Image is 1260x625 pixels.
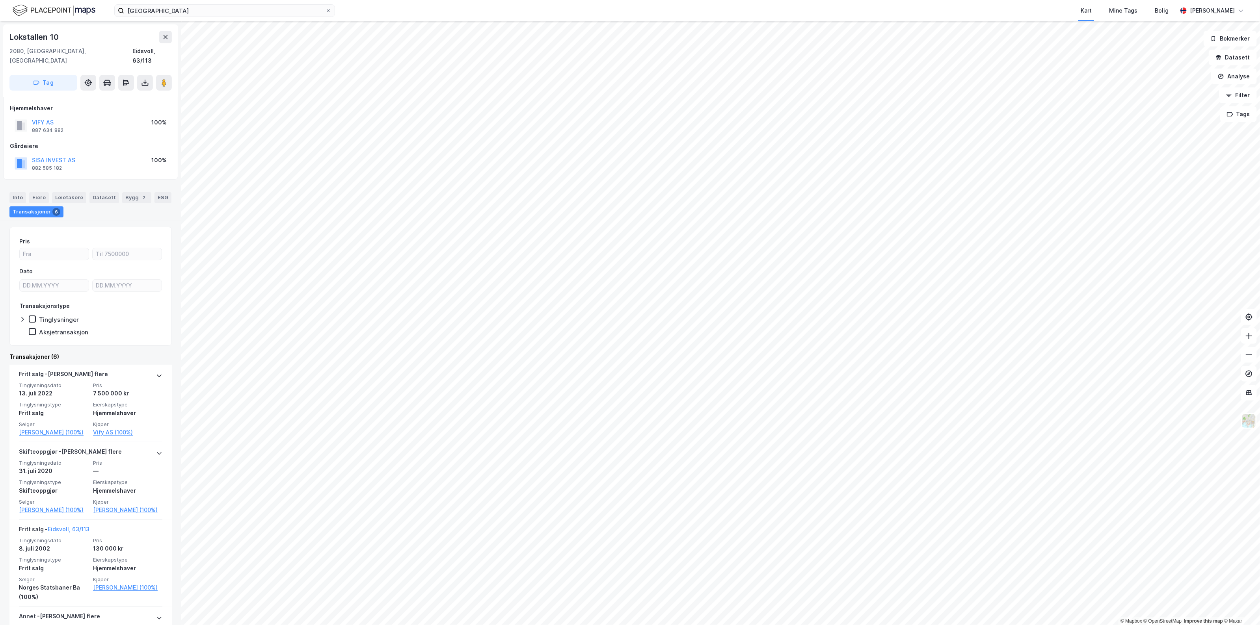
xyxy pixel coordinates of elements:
[93,564,162,573] div: Hjemmelshaver
[19,382,88,389] span: Tinglysningsdato
[124,5,325,17] input: Søk på adresse, matrikkel, gårdeiere, leietakere eller personer
[19,460,88,466] span: Tinglysningsdato
[19,564,88,573] div: Fritt salg
[19,237,30,246] div: Pris
[32,165,62,171] div: 882 585 182
[93,499,162,505] span: Kjøper
[19,525,89,537] div: Fritt salg -
[19,544,88,553] div: 8. juli 2002
[93,556,162,563] span: Eierskapstype
[19,466,88,476] div: 31. juli 2020
[1220,106,1257,122] button: Tags
[93,389,162,398] div: 7 500 000 kr
[19,486,88,495] div: Skifteoppgjør
[93,583,162,592] a: [PERSON_NAME] (100%)
[93,505,162,515] a: [PERSON_NAME] (100%)
[19,556,88,563] span: Tinglysningstype
[19,421,88,428] span: Selger
[19,479,88,486] span: Tinglysningstype
[9,192,26,203] div: Info
[19,401,88,408] span: Tinglysningstype
[52,192,86,203] div: Leietakere
[20,248,89,260] input: Fra
[1109,6,1137,15] div: Mine Tags
[19,301,70,311] div: Transaksjonstype
[89,192,119,203] div: Datasett
[154,192,171,203] div: ESG
[48,526,89,532] a: Eidsvoll, 63/113
[9,75,77,91] button: Tag
[19,369,108,382] div: Fritt salg - [PERSON_NAME] flere
[1209,50,1257,65] button: Datasett
[13,4,95,17] img: logo.f888ab2527a4732fd821a326f86c7f29.svg
[19,537,88,544] span: Tinglysningsdato
[151,156,167,165] div: 100%
[93,544,162,553] div: 130 000 kr
[19,499,88,505] span: Selger
[29,192,49,203] div: Eiere
[1144,618,1182,624] a: OpenStreetMap
[93,421,162,428] span: Kjøper
[19,576,88,583] span: Selger
[19,267,33,276] div: Dato
[1219,87,1257,103] button: Filter
[93,428,162,437] a: Vify AS (100%)
[1221,587,1260,625] iframe: Chat Widget
[93,537,162,544] span: Pris
[93,248,162,260] input: Til 7500000
[9,352,172,362] div: Transaksjoner (6)
[52,208,60,216] div: 6
[19,505,88,515] a: [PERSON_NAME] (100%)
[93,401,162,408] span: Eierskapstype
[93,382,162,389] span: Pris
[1204,31,1257,46] button: Bokmerker
[1241,414,1256,428] img: Z
[1081,6,1092,15] div: Kart
[132,46,172,65] div: Eidsvoll, 63/113
[39,316,79,323] div: Tinglysninger
[93,460,162,466] span: Pris
[9,31,60,43] div: Lokstallen 10
[39,328,88,336] div: Aksjetransaksjon
[19,428,88,437] a: [PERSON_NAME] (100%)
[19,389,88,398] div: 13. juli 2022
[19,612,100,624] div: Annet - [PERSON_NAME] flere
[1184,618,1223,624] a: Improve this map
[19,447,122,460] div: Skifteoppgjør - [PERSON_NAME] flere
[19,583,88,602] div: Norges Statsbaner Ba (100%)
[93,280,162,291] input: DD.MM.YYYY
[140,194,148,202] div: 2
[93,479,162,486] span: Eierskapstype
[93,576,162,583] span: Kjøper
[10,104,171,113] div: Hjemmelshaver
[1190,6,1235,15] div: [PERSON_NAME]
[151,118,167,127] div: 100%
[1120,618,1142,624] a: Mapbox
[93,408,162,418] div: Hjemmelshaver
[1211,69,1257,84] button: Analyse
[19,408,88,418] div: Fritt salg
[9,46,132,65] div: 2080, [GEOGRAPHIC_DATA], [GEOGRAPHIC_DATA]
[1155,6,1169,15] div: Bolig
[93,466,162,476] div: —
[93,486,162,495] div: Hjemmelshaver
[9,206,63,217] div: Transaksjoner
[20,280,89,291] input: DD.MM.YYYY
[122,192,151,203] div: Bygg
[10,141,171,151] div: Gårdeiere
[32,127,63,134] div: 887 634 882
